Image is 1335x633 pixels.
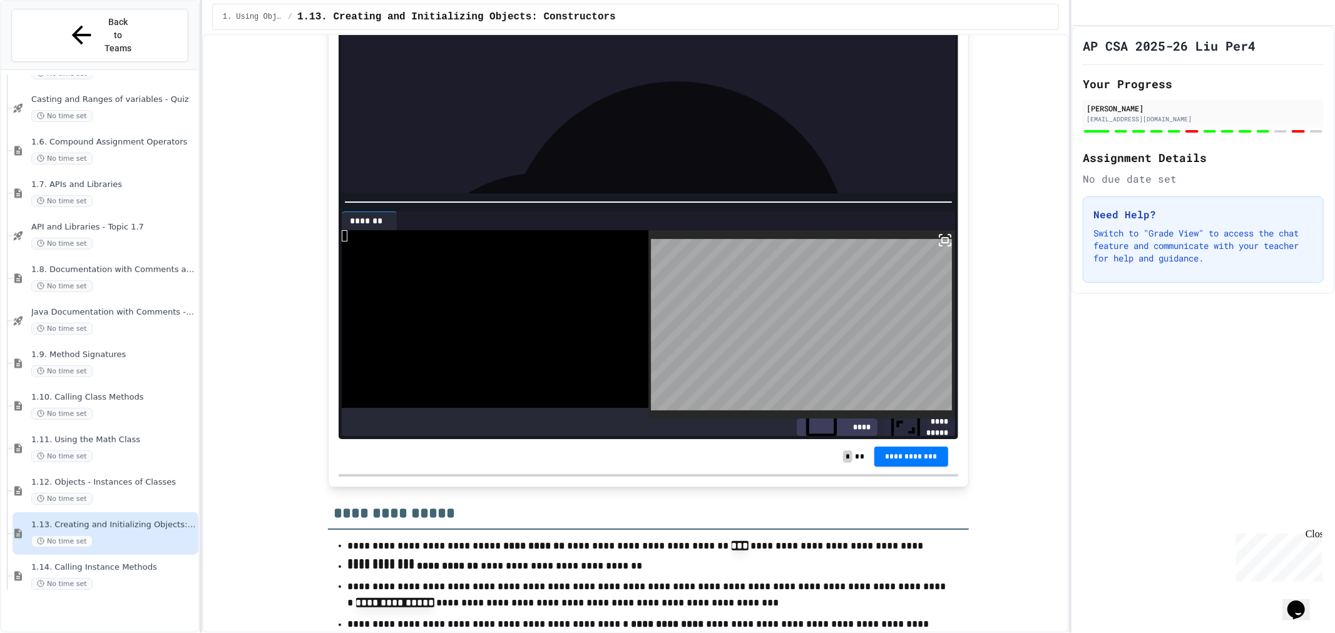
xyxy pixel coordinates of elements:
span: 1.13. Creating and Initializing Objects: Constructors [31,520,196,530]
span: Back to Teams [103,16,133,55]
h3: Need Help? [1093,207,1313,222]
span: No time set [31,280,93,292]
span: No time set [31,195,93,207]
span: 1.11. Using the Math Class [31,435,196,445]
span: No time set [31,153,93,165]
span: 1.6. Compound Assignment Operators [31,137,196,148]
p: Switch to "Grade View" to access the chat feature and communicate with your teacher for help and ... [1093,227,1313,265]
span: No time set [31,408,93,420]
span: 1. Using Objects and Methods [223,12,283,22]
span: 1.13. Creating and Initializing Objects: Constructors [297,9,616,24]
span: No time set [31,365,93,377]
span: 1.10. Calling Class Methods [31,392,196,403]
h1: AP CSA 2025-26 Liu Per4 [1083,37,1256,54]
span: No time set [31,110,93,122]
span: No time set [31,238,93,250]
span: No time set [31,578,93,590]
div: Chat with us now!Close [5,5,86,79]
span: 1.8. Documentation with Comments and Preconditions [31,265,196,275]
span: Casting and Ranges of variables - Quiz [31,94,196,105]
span: No time set [31,450,93,462]
div: [PERSON_NAME] [1087,103,1320,114]
div: No due date set [1083,171,1324,186]
span: 1.7. APIs and Libraries [31,180,196,190]
span: 1.14. Calling Instance Methods [31,562,196,573]
span: 1.9. Method Signatures [31,350,196,360]
h2: Your Progress [1083,75,1324,93]
span: Java Documentation with Comments - Topic 1.8 [31,307,196,318]
button: Back to Teams [11,9,188,62]
span: 1.12. Objects - Instances of Classes [31,477,196,488]
span: No time set [31,535,93,547]
iframe: chat widget [1231,529,1322,582]
div: [EMAIL_ADDRESS][DOMAIN_NAME] [1087,114,1320,124]
span: No time set [31,493,93,505]
iframe: chat widget [1282,583,1322,620]
span: API and Libraries - Topic 1.7 [31,222,196,233]
span: / [288,12,292,22]
span: No time set [31,323,93,335]
h2: Assignment Details [1083,149,1324,166]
